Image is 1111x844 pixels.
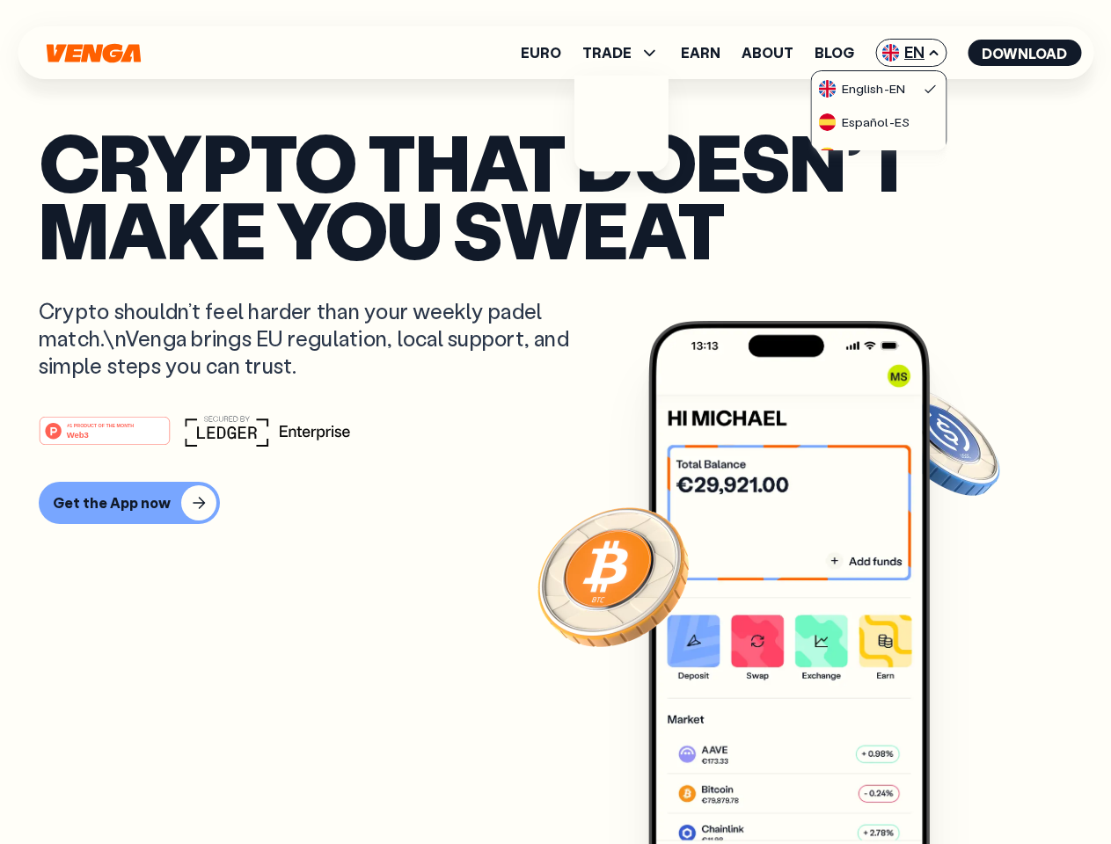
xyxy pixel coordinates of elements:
button: Download [968,40,1081,66]
a: About [742,46,793,60]
p: Crypto shouldn’t feel harder than your weekly padel match.\nVenga brings EU regulation, local sup... [39,297,595,380]
tspan: Web3 [67,429,89,439]
p: Crypto that doesn’t make you sweat [39,127,1072,262]
a: Euro [521,46,561,60]
a: #1 PRODUCT OF THE MONTHWeb3 [39,426,171,449]
span: EN [875,39,947,67]
a: flag-ukEnglish-EN [812,71,946,105]
img: flag-uk [819,80,837,98]
img: USDC coin [877,378,1004,505]
a: Earn [681,46,720,60]
a: flag-catCatalà-CAT [812,138,946,171]
button: Get the App now [39,482,220,524]
img: flag-uk [881,44,899,62]
tspan: #1 PRODUCT OF THE MONTH [67,422,134,427]
div: Català - CAT [819,147,914,164]
div: Get the App now [53,494,171,512]
svg: Home [44,43,143,63]
div: English - EN [819,80,905,98]
div: Español - ES [819,113,910,131]
a: flag-esEspañol-ES [812,105,946,138]
img: flag-es [819,113,837,131]
img: Bitcoin [534,497,692,655]
a: Blog [815,46,854,60]
a: Get the App now [39,482,1072,524]
img: flag-cat [819,147,837,164]
span: TRADE [582,46,632,60]
span: TRADE [582,42,660,63]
